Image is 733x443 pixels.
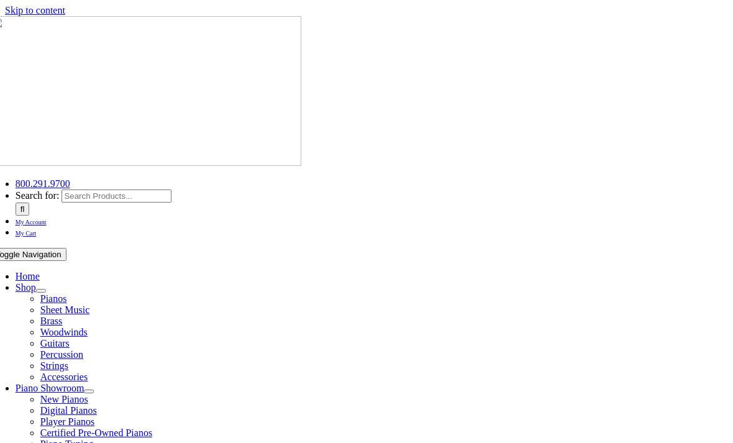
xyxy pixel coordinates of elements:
[16,190,60,201] span: Search for:
[61,190,171,203] input: Search Products...
[5,5,65,16] a: Skip to content
[40,293,67,304] a: Pianos
[40,304,90,315] a: Sheet Music
[16,271,40,281] a: Home
[40,405,97,416] a: Digital Pianos
[16,219,47,226] span: My Account
[16,216,47,226] a: My Account
[40,372,88,382] a: Accessories
[40,338,70,349] a: Guitars
[16,282,36,293] a: Shop
[16,230,37,237] span: My Cart
[40,427,152,438] a: Certified Pre-Owned Pianos
[40,416,95,427] a: Player Pianos
[16,178,70,189] a: 800.291.9700
[40,316,63,326] a: Brass
[40,349,83,360] a: Percussion
[16,227,37,237] a: My Cart
[16,383,84,393] a: Piano Showroom
[36,289,46,293] button: Open submenu of Shop
[40,327,88,337] a: Woodwinds
[40,360,68,371] a: Strings
[84,390,94,393] button: Open submenu of Piano Showroom
[40,394,88,404] a: New Pianos
[16,203,30,216] input: Search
